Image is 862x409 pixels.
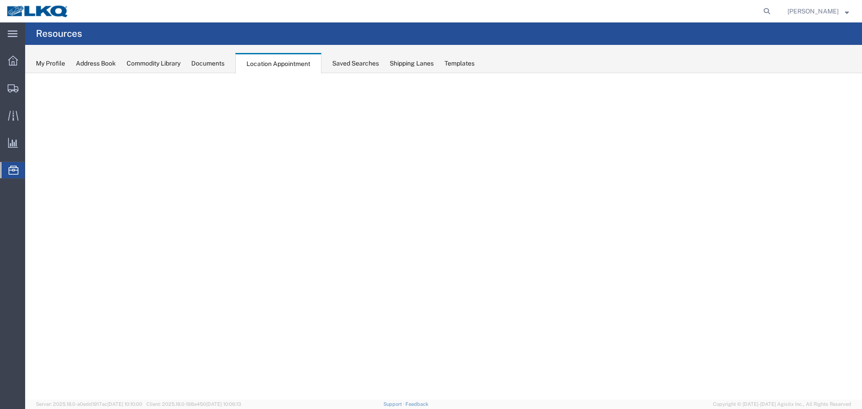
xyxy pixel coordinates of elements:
div: Saved Searches [332,59,379,68]
a: Feedback [405,401,428,407]
a: Support [383,401,406,407]
button: [PERSON_NAME] [787,6,849,17]
div: Commodity Library [127,59,180,68]
h4: Resources [36,22,82,45]
div: Location Appointment [235,53,321,74]
span: Client: 2025.18.0-198a450 [146,401,241,407]
span: Server: 2025.18.0-a0edd1917ac [36,401,142,407]
span: Copyright © [DATE]-[DATE] Agistix Inc., All Rights Reserved [713,400,851,408]
div: Address Book [76,59,116,68]
img: logo [6,4,69,18]
div: My Profile [36,59,65,68]
iframe: FS Legacy Container [25,73,862,400]
div: Shipping Lanes [390,59,434,68]
span: [DATE] 10:06:13 [206,401,241,407]
div: Documents [191,59,224,68]
div: Templates [444,59,475,68]
span: [DATE] 10:10:00 [107,401,142,407]
span: Oscar Davila [787,6,839,16]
